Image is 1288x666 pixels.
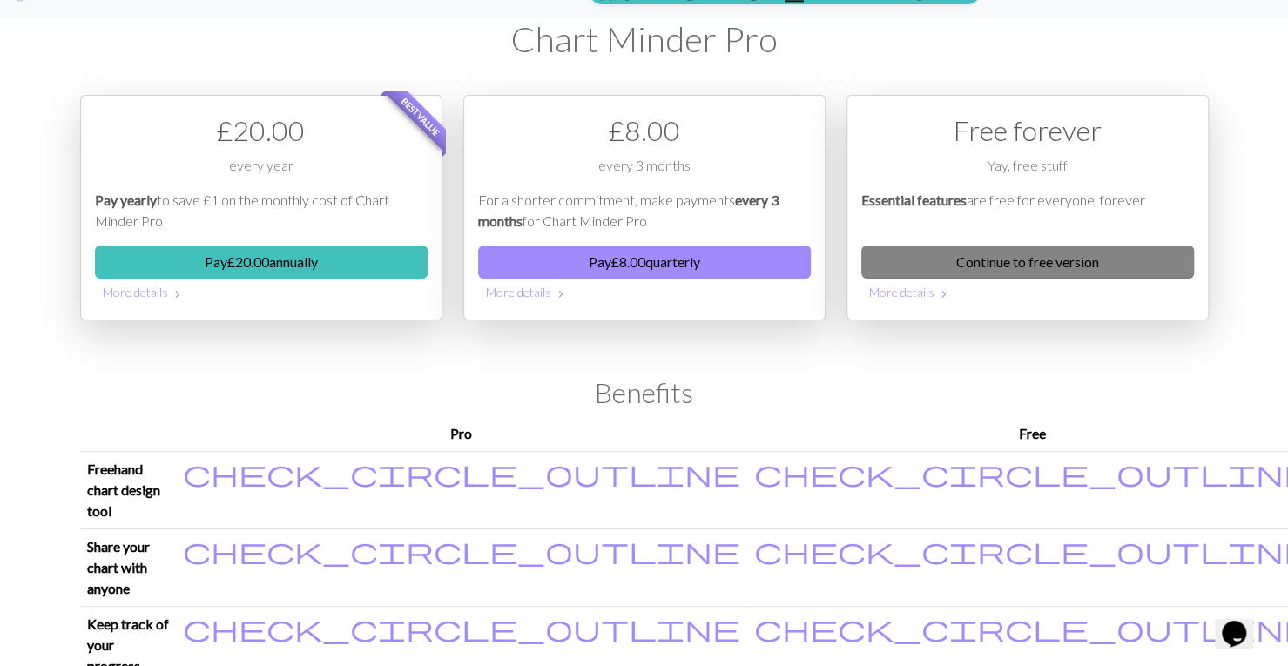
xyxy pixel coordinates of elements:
p: are free for everyone, forever [861,190,1194,232]
em: every 3 months [478,192,779,229]
th: Pro [176,416,747,452]
span: check_circle_outline [183,611,740,644]
p: For a shorter commitment, make payments for Chart Minder Pro [478,190,811,232]
p: Freehand chart design tool [87,459,169,521]
div: every year [95,155,428,190]
div: Free option [846,95,1209,320]
div: Payment option 1 [80,95,442,320]
h2: Benefits [80,376,1209,409]
h1: Chart Minder Pro [80,18,1209,60]
div: £ 20.00 [95,110,428,151]
p: to save £1 on the monthly cost of Chart Minder Pro [95,190,428,232]
button: More details [478,279,811,306]
button: Pay£8.00quarterly [478,246,811,279]
button: More details [861,279,1194,306]
span: chevron_right [554,286,568,303]
i: Included [183,459,740,487]
div: every 3 months [478,155,811,190]
div: £ 8.00 [478,110,811,151]
div: Free forever [861,110,1194,151]
em: Essential features [861,192,967,208]
p: Share your chart with anyone [87,536,169,599]
iframe: chat widget [1215,596,1271,649]
div: Yay, free stuff [861,155,1194,190]
span: check_circle_outline [183,534,740,567]
span: Best value [383,80,457,154]
div: Payment option 2 [463,95,826,320]
span: chevron_right [171,286,185,303]
span: check_circle_outline [183,456,740,489]
a: Continue to free version [861,246,1194,279]
em: Pay yearly [95,192,157,208]
button: Pay£20.00annually [95,246,428,279]
span: chevron_right [937,286,951,303]
i: Included [183,536,740,564]
i: Included [183,614,740,642]
button: More details [95,279,428,306]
